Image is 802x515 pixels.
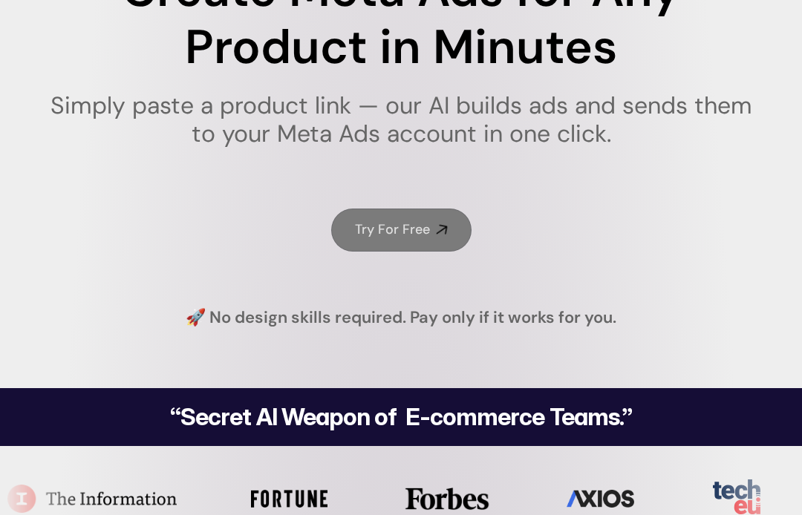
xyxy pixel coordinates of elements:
h4: Try For Free [355,220,430,239]
h1: Simply paste a product link — our AI builds ads and sends them to your Meta Ads account in one cl... [47,91,755,148]
a: Try For Free [331,209,472,251]
h2: “Secret AI Weapon of E-commerce Teams.” [132,405,670,429]
h4: 🚀 No design skills required. Pay only if it works for you. [186,306,616,329]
